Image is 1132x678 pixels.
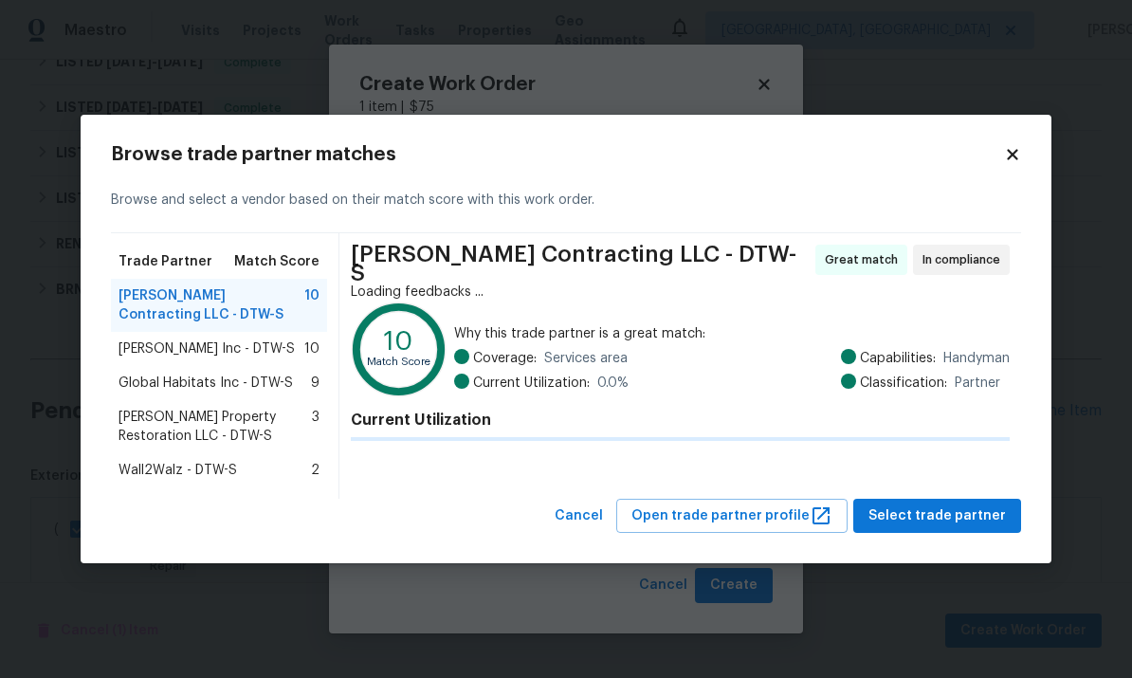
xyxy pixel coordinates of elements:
span: Trade Partner [119,252,212,271]
span: 10 [304,339,320,358]
span: 2 [311,461,320,480]
span: Partner [955,374,1000,393]
span: 10 [304,286,320,324]
span: [PERSON_NAME] Contracting LLC - DTW-S [351,245,810,283]
button: Select trade partner [853,499,1021,534]
text: 10 [384,327,413,354]
text: Match Score [367,357,430,367]
span: Select trade partner [868,504,1006,528]
span: [PERSON_NAME] Contracting LLC - DTW-S [119,286,304,324]
span: Wall2Walz - DTW-S [119,461,237,480]
span: [PERSON_NAME] Property Restoration LLC - DTW-S [119,408,312,446]
span: 3 [312,408,320,446]
h4: Current Utilization [351,411,1010,430]
button: Open trade partner profile [616,499,848,534]
span: In compliance [922,250,1008,269]
span: [PERSON_NAME] Inc - DTW-S [119,339,295,358]
span: Handyman [943,349,1010,368]
div: Loading feedbacks ... [351,283,1010,302]
span: Great match [825,250,905,269]
button: Cancel [547,499,611,534]
div: Browse and select a vendor based on their match score with this work order. [111,168,1021,233]
span: Match Score [234,252,320,271]
span: Coverage: [473,349,537,368]
span: Capabilities: [860,349,936,368]
span: Why this trade partner is a great match: [454,324,1010,343]
h2: Browse trade partner matches [111,145,1004,164]
span: Open trade partner profile [631,504,832,528]
span: 0.0 % [597,374,629,393]
span: Services area [544,349,628,368]
span: Cancel [555,504,603,528]
span: 9 [311,374,320,393]
span: Global Habitats Inc - DTW-S [119,374,293,393]
span: Current Utilization: [473,374,590,393]
span: Classification: [860,374,947,393]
